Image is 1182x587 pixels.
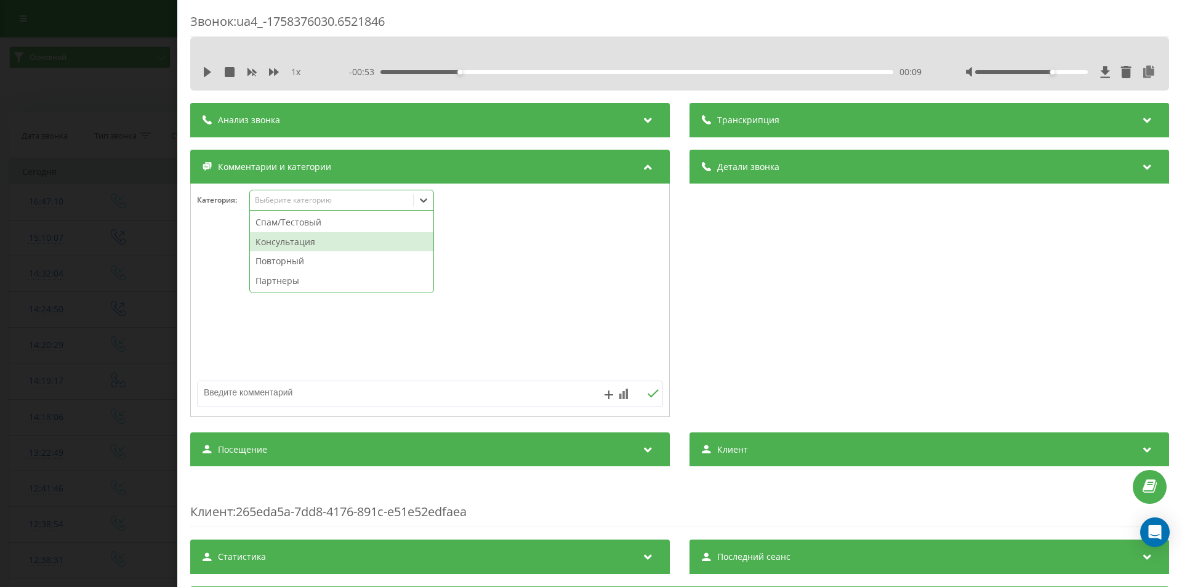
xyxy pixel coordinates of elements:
span: 00:09 [899,66,922,78]
div: : 265eda5a-7dd8-4176-891c-e51e52edfaea [190,479,1169,527]
div: Accessibility label [457,70,462,75]
div: Выберите категорию [255,195,409,205]
h4: Категория : [197,196,249,204]
span: Последний сеанс [717,551,790,563]
div: Спам/Тестовый [250,213,433,232]
span: - 00:53 [349,66,380,78]
span: Анализ звонка [218,114,280,126]
span: Статистика [218,551,266,563]
div: Accessibility label [1050,70,1055,75]
div: Звонок : ua4_-1758376030.6521846 [190,13,1169,37]
span: Клиент [717,443,748,456]
span: Посещение [218,443,267,456]
span: Детали звонка [717,161,779,173]
span: Клиент [190,503,233,520]
div: Open Intercom Messenger [1140,517,1170,547]
span: Транскрипция [717,114,779,126]
div: Консультация [250,232,433,252]
div: Повторный [250,251,433,271]
div: Партнеры [250,271,433,291]
span: Комментарии и категории [218,161,331,173]
span: 1 x [291,66,300,78]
